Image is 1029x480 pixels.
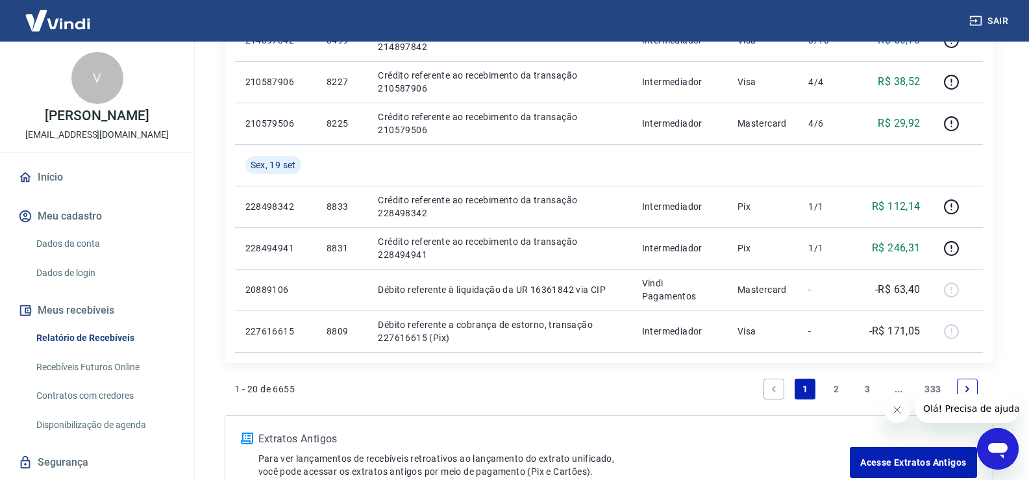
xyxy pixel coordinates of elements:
p: [PERSON_NAME] [45,109,149,123]
ul: Pagination [758,373,982,405]
iframe: Fechar mensagem [884,397,910,423]
p: Intermediador [642,75,717,88]
a: Page 3 [857,379,878,399]
a: Dados de login [31,260,179,286]
button: Meu cadastro [16,202,179,231]
a: Segurança [16,448,179,477]
a: Next page [957,379,978,399]
a: Page 333 [919,379,946,399]
p: 228498342 [245,200,306,213]
p: 210587906 [245,75,306,88]
a: Page 1 is your current page [795,379,815,399]
p: Intermediador [642,242,717,255]
span: Olá! Precisa de ajuda? [8,9,109,19]
a: Recebíveis Futuros Online [31,354,179,381]
p: Pix [738,242,788,255]
a: Contratos com credores [31,383,179,409]
a: Início [16,163,179,192]
p: 4/6 [808,117,847,130]
p: Intermediador [642,325,717,338]
a: Jump forward [888,379,909,399]
p: Mastercard [738,283,788,296]
p: Intermediador [642,200,717,213]
p: Intermediador [642,117,717,130]
p: 8227 [327,75,357,88]
p: Crédito referente ao recebimento da transação 228498342 [378,194,621,220]
a: Dados da conta [31,231,179,257]
p: Visa [738,325,788,338]
iframe: Botão para abrir a janela de mensagens [977,428,1019,470]
p: 8809 [327,325,357,338]
p: 1 - 20 de 6655 [235,383,295,396]
p: R$ 38,52 [878,74,920,90]
p: Crédito referente ao recebimento da transação 210587906 [378,69,621,95]
a: Page 2 [826,379,847,399]
p: Para ver lançamentos de recebíveis retroativos ao lançamento do extrato unificado, você pode aces... [258,452,850,478]
p: Visa [738,75,788,88]
img: Vindi [16,1,100,40]
span: Sex, 19 set [251,158,296,171]
p: 228494941 [245,242,306,255]
p: - [808,325,847,338]
p: 1/1 [808,242,847,255]
a: Previous page [763,379,784,399]
p: R$ 112,14 [872,199,921,214]
p: 8831 [327,242,357,255]
p: -R$ 171,05 [869,323,921,339]
p: Mastercard [738,117,788,130]
p: Pix [738,200,788,213]
a: Disponibilização de agenda [31,412,179,438]
p: Débito referente à liquidação da UR 16361842 via CIP [378,283,621,296]
button: Meus recebíveis [16,296,179,325]
p: 8225 [327,117,357,130]
p: -R$ 63,40 [875,282,921,297]
p: Extratos Antigos [258,431,850,447]
div: V [71,52,123,104]
p: Vindi Pagamentos [642,277,717,303]
a: Acesse Extratos Antigos [850,447,976,478]
p: Crédito referente ao recebimento da transação 228494941 [378,235,621,261]
p: 4/4 [808,75,847,88]
p: 210579506 [245,117,306,130]
p: R$ 29,92 [878,116,920,131]
p: 227616615 [245,325,306,338]
p: R$ 246,31 [872,240,921,256]
p: - [808,283,847,296]
img: ícone [241,433,253,444]
p: [EMAIL_ADDRESS][DOMAIN_NAME] [25,128,169,142]
iframe: Mensagem da empresa [915,394,1019,423]
p: 20889106 [245,283,306,296]
p: Crédito referente ao recebimento da transação 210579506 [378,110,621,136]
a: Relatório de Recebíveis [31,325,179,351]
p: 1/1 [808,200,847,213]
p: 8833 [327,200,357,213]
button: Sair [967,9,1013,33]
p: Débito referente a cobrança de estorno, transação 227616615 (Pix) [378,318,621,344]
